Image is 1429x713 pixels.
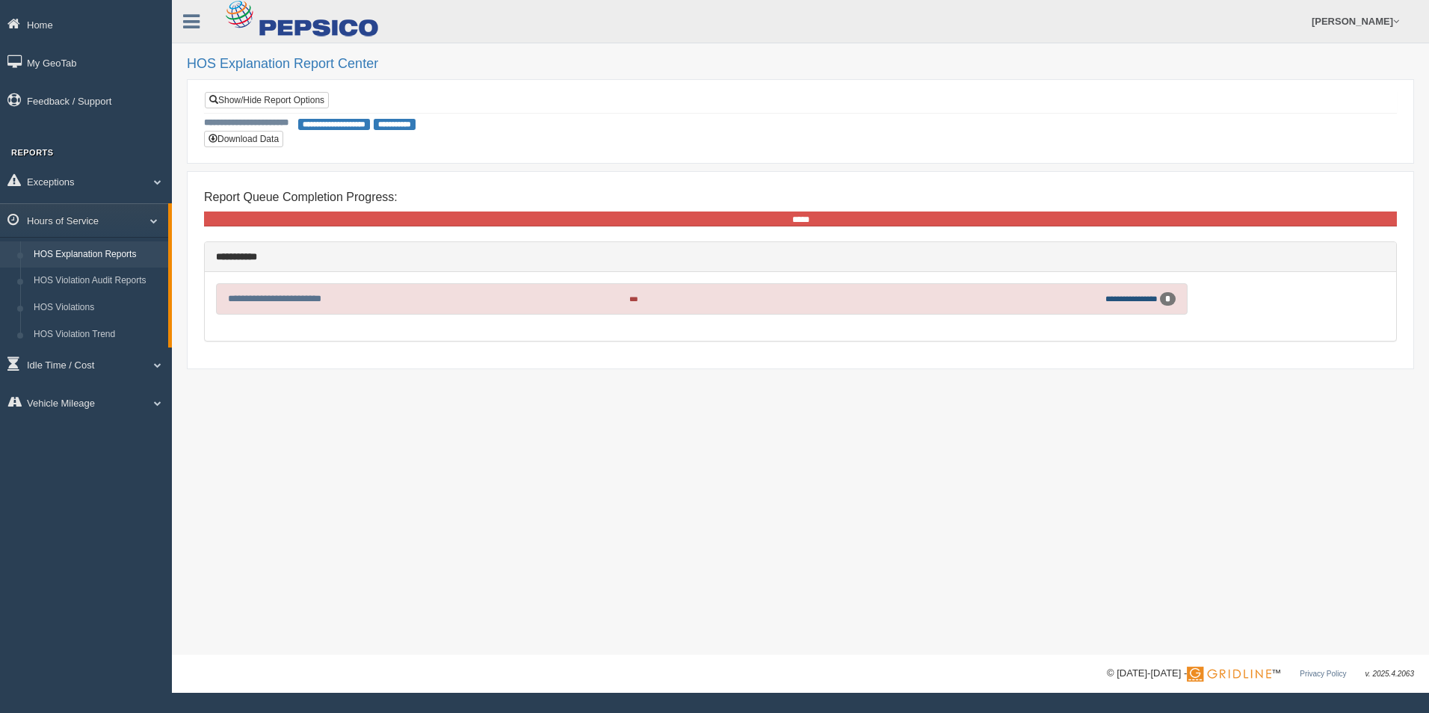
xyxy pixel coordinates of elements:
[1300,670,1346,678] a: Privacy Policy
[204,131,283,147] button: Download Data
[1365,670,1414,678] span: v. 2025.4.2063
[27,268,168,294] a: HOS Violation Audit Reports
[204,191,1397,204] h4: Report Queue Completion Progress:
[27,321,168,348] a: HOS Violation Trend
[1187,667,1271,682] img: Gridline
[27,294,168,321] a: HOS Violations
[205,92,329,108] a: Show/Hide Report Options
[27,241,168,268] a: HOS Explanation Reports
[187,57,1414,72] h2: HOS Explanation Report Center
[1107,666,1414,682] div: © [DATE]-[DATE] - ™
